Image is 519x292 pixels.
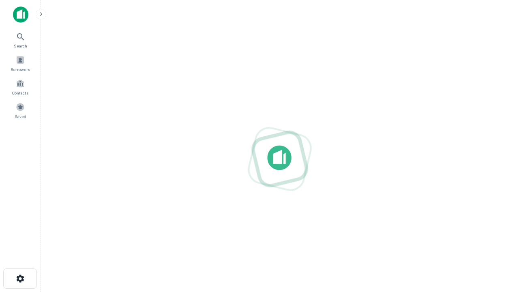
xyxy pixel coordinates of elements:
a: Contacts [2,76,38,98]
span: Borrowers [11,66,30,73]
img: capitalize-icon.png [13,6,28,23]
a: Borrowers [2,52,38,74]
a: Search [2,29,38,51]
span: Contacts [12,90,28,96]
a: Saved [2,99,38,121]
iframe: Chat Widget [478,227,519,266]
span: Saved [15,113,26,120]
span: Search [14,43,27,49]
